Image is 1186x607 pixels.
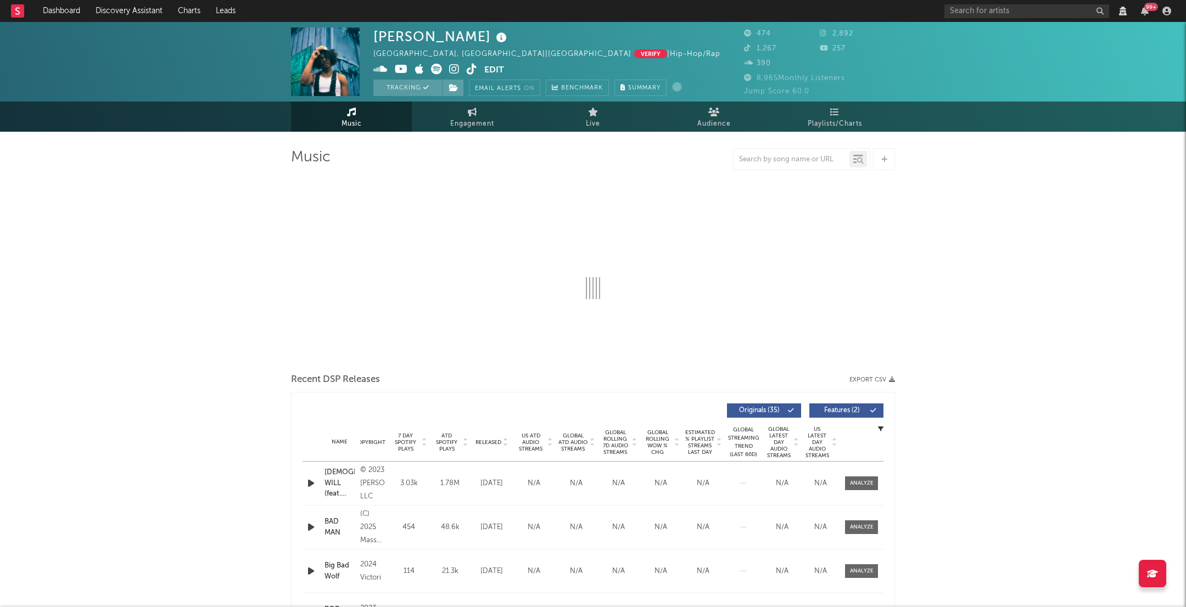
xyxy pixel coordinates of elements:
[373,48,746,61] div: [GEOGRAPHIC_DATA], [GEOGRAPHIC_DATA] | [GEOGRAPHIC_DATA] | Hip-Hop/Rap
[432,566,468,577] div: 21.3k
[744,30,771,37] span: 474
[360,464,385,503] div: © 2023 [PERSON_NAME], LLC
[450,117,494,131] span: Engagement
[774,102,895,132] a: Playlists/Charts
[697,117,731,131] span: Audience
[516,566,552,577] div: N/A
[325,560,355,582] a: Big Bad Wolf
[516,522,552,533] div: N/A
[516,478,552,489] div: N/A
[325,438,355,446] div: Name
[546,80,609,96] a: Benchmark
[391,478,427,489] div: 3.03k
[734,407,785,414] span: Originals ( 35 )
[816,407,867,414] span: Features ( 2 )
[744,60,771,67] span: 390
[473,522,510,533] div: [DATE]
[558,566,595,577] div: N/A
[360,558,385,584] div: 2024 Victori
[804,426,830,459] span: US Latest Day Audio Streams
[325,467,355,499] a: [DEMOGRAPHIC_DATA]'S WILL (feat. [PERSON_NAME])
[325,516,355,538] a: BAD MAN
[473,478,510,489] div: [DATE]
[391,566,427,577] div: 114
[1141,7,1149,15] button: 99+
[744,75,845,82] span: 8,965 Monthly Listeners
[391,522,427,533] div: 454
[634,49,667,58] button: Verify
[809,403,883,418] button: Features(2)
[744,45,776,52] span: 1,267
[600,429,630,456] span: Global Rolling 7D Audio Streams
[944,4,1109,18] input: Search for artists
[727,426,760,459] div: Global Streaming Trend (Last 60D)
[808,117,862,131] span: Playlists/Charts
[558,522,595,533] div: N/A
[1144,3,1158,11] div: 99 +
[473,566,510,577] div: [DATE]
[524,86,534,92] em: On
[685,429,715,456] span: Estimated % Playlist Streams Last Day
[642,478,679,489] div: N/A
[484,64,504,77] button: Edit
[765,426,792,459] span: Global Latest Day Audio Streams
[614,80,667,96] button: Summary
[586,117,600,131] span: Live
[744,88,809,95] span: Jump Score: 60.0
[391,432,420,452] span: 7 Day Spotify Plays
[412,102,533,132] a: Engagement
[475,439,501,446] span: Released
[533,102,653,132] a: Live
[432,522,468,533] div: 48.6k
[354,439,385,446] span: Copyright
[600,522,637,533] div: N/A
[291,102,412,132] a: Music
[804,478,837,489] div: N/A
[642,566,679,577] div: N/A
[804,522,837,533] div: N/A
[653,102,774,132] a: Audience
[558,478,595,489] div: N/A
[820,30,853,37] span: 2,892
[628,85,661,91] span: Summary
[820,45,846,52] span: 257
[558,432,588,452] span: Global ATD Audio Streams
[765,566,798,577] div: N/A
[849,376,895,383] button: Export CSV
[685,478,721,489] div: N/A
[432,432,461,452] span: ATD Spotify Plays
[804,566,837,577] div: N/A
[727,403,801,418] button: Originals(35)
[685,566,721,577] div: N/A
[765,522,798,533] div: N/A
[469,80,540,96] button: Email AlertsOn
[291,373,380,386] span: Recent DSP Releases
[360,508,385,547] div: (C) 2025 Mass Appeal
[600,478,637,489] div: N/A
[685,522,721,533] div: N/A
[642,522,679,533] div: N/A
[765,478,798,489] div: N/A
[432,478,468,489] div: 1.78M
[342,117,362,131] span: Music
[734,155,849,164] input: Search by song name or URL
[373,27,510,46] div: [PERSON_NAME]
[561,82,603,95] span: Benchmark
[516,432,546,452] span: US ATD Audio Streams
[600,566,637,577] div: N/A
[373,80,442,96] button: Tracking
[642,429,673,456] span: Global Rolling WoW % Chg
